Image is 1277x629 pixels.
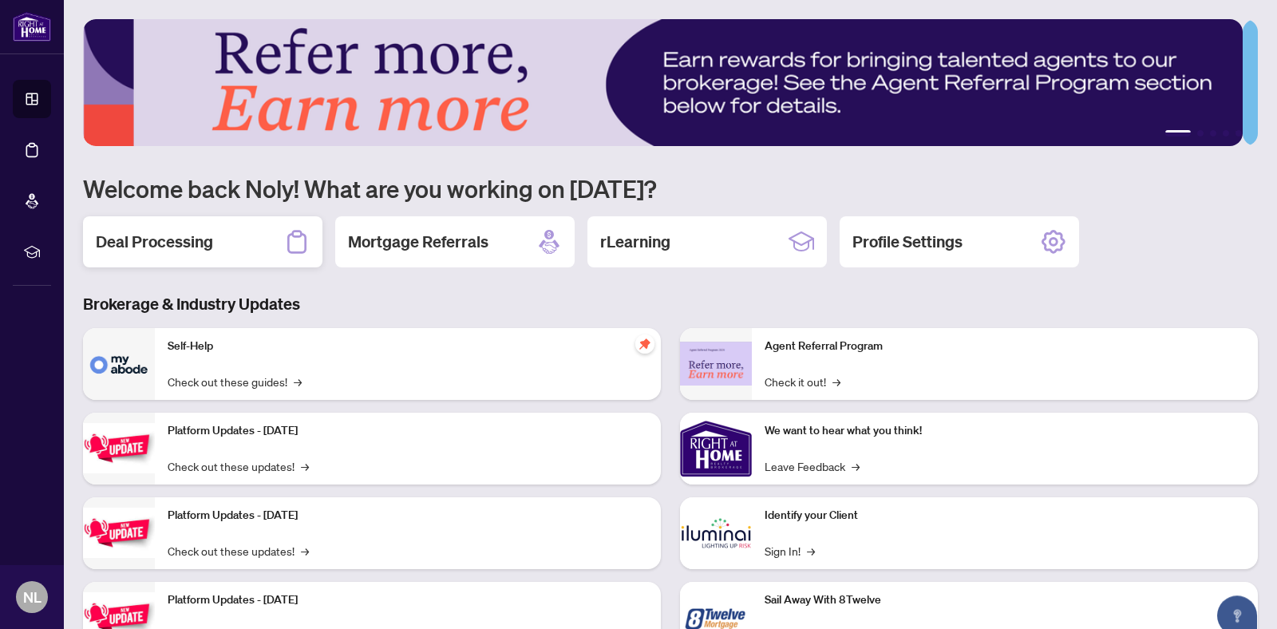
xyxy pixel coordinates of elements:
h2: Deal Processing [96,231,213,253]
p: Platform Updates - [DATE] [168,591,648,609]
span: → [294,373,302,390]
button: 1 [1165,130,1191,136]
span: NL [23,586,42,608]
h3: Brokerage & Industry Updates [83,293,1258,315]
button: 3 [1210,130,1216,136]
p: Agent Referral Program [765,338,1245,355]
img: Agent Referral Program [680,342,752,386]
img: Platform Updates - July 8, 2025 [83,508,155,558]
img: Self-Help [83,328,155,400]
span: pushpin [635,334,654,354]
button: 5 [1235,130,1242,136]
a: Sign In!→ [765,542,815,560]
p: We want to hear what you think! [765,422,1245,440]
a: Check it out!→ [765,373,840,390]
button: 4 [1223,130,1229,136]
span: → [832,373,840,390]
p: Platform Updates - [DATE] [168,507,648,524]
p: Platform Updates - [DATE] [168,422,648,440]
img: logo [13,12,51,42]
span: → [807,542,815,560]
img: Platform Updates - July 21, 2025 [83,423,155,473]
button: 2 [1197,130,1204,136]
a: Check out these guides!→ [168,373,302,390]
span: → [852,457,860,475]
img: Identify your Client [680,497,752,569]
span: → [301,542,309,560]
a: Leave Feedback→ [765,457,860,475]
h2: Mortgage Referrals [348,231,488,253]
h2: Profile Settings [852,231,963,253]
button: Open asap [1213,573,1261,621]
p: Self-Help [168,338,648,355]
h2: rLearning [600,231,670,253]
a: Check out these updates!→ [168,542,309,560]
a: Check out these updates!→ [168,457,309,475]
p: Sail Away With 8Twelve [765,591,1245,609]
p: Identify your Client [765,507,1245,524]
img: We want to hear what you think! [680,413,752,485]
span: → [301,457,309,475]
img: Slide 0 [83,19,1243,146]
h1: Welcome back Noly! What are you working on [DATE]? [83,173,1258,204]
